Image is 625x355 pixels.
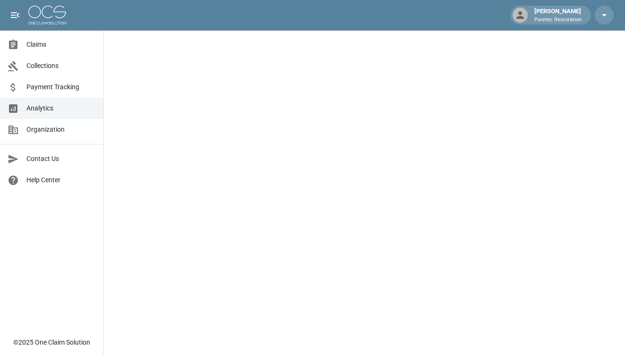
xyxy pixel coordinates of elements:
span: Help Center [26,175,96,185]
img: ocs-logo-white-transparent.png [28,6,66,25]
span: Organization [26,125,96,135]
span: Analytics [26,103,96,113]
span: Collections [26,61,96,71]
iframe: Embedded Dashboard [104,30,625,352]
span: Payment Tracking [26,82,96,92]
div: [PERSON_NAME] [531,7,585,24]
span: Claims [26,40,96,50]
button: open drawer [6,6,25,25]
p: Puretec Restoration [534,16,582,24]
div: © 2025 One Claim Solution [13,338,90,347]
span: Contact Us [26,154,96,164]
